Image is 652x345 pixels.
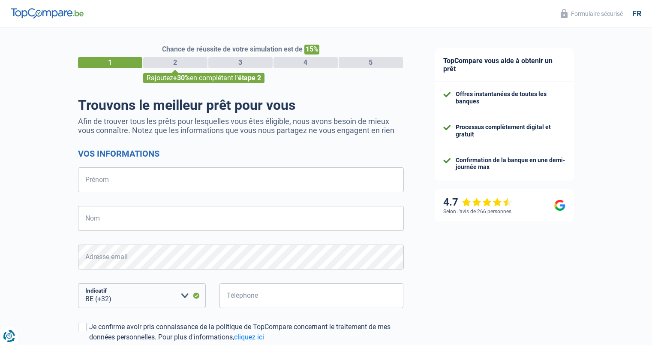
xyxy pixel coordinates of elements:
h2: Vos informations [78,148,404,159]
a: cliquez ici [234,333,264,341]
h1: Trouvons le meilleur prêt pour vous [78,97,404,113]
span: étape 2 [238,74,261,82]
div: 4 [273,57,338,68]
div: Processus complètement digital et gratuit [456,124,565,138]
div: Selon l’avis de 266 personnes [443,209,511,215]
div: Offres instantanées de toutes les banques [456,91,565,105]
div: Rajoutez en complétant l' [143,73,264,83]
button: Formulaire sécurisé [556,6,628,21]
span: +30% [173,74,190,82]
span: Chance de réussite de votre simulation est de [162,45,303,53]
div: TopCompare vous aide à obtenir un prêt [435,48,574,82]
div: Confirmation de la banque en une demi-journée max [456,157,565,171]
div: 3 [208,57,273,68]
div: 4.7 [443,196,512,209]
p: Afin de trouver tous les prêts pour lesquelles vous êtes éligible, nous avons besoin de mieux vou... [78,117,404,135]
div: Je confirme avoir pris connaissance de la politique de TopCompare concernant le traitement de mes... [89,322,404,342]
input: 401020304 [219,283,404,308]
div: 1 [78,57,142,68]
div: 2 [143,57,207,68]
img: TopCompare Logo [11,8,84,18]
span: 15% [304,45,319,54]
div: 5 [339,57,403,68]
div: fr [632,9,641,18]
